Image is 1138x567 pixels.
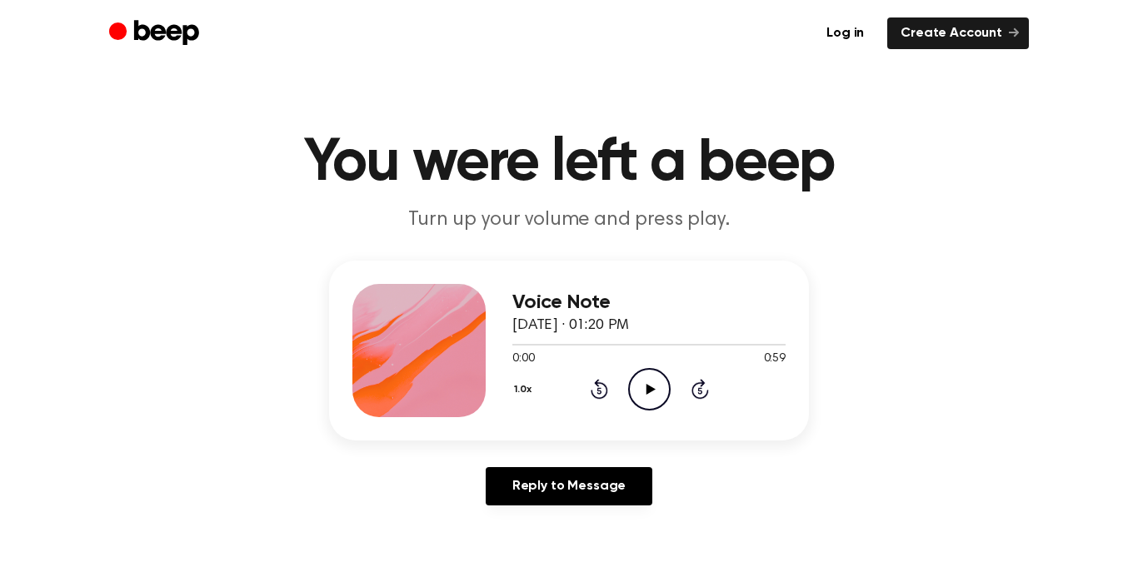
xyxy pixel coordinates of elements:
p: Turn up your volume and press play. [249,206,889,234]
a: Log in [813,17,877,49]
a: Beep [109,17,203,50]
span: [DATE] · 01:20 PM [512,318,629,333]
h3: Voice Note [512,291,786,314]
h1: You were left a beep [142,133,996,193]
span: 0:59 [764,351,786,368]
a: Reply to Message [486,467,652,505]
span: 0:00 [512,351,534,368]
a: Create Account [887,17,1029,49]
button: 1.0x [512,376,538,404]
